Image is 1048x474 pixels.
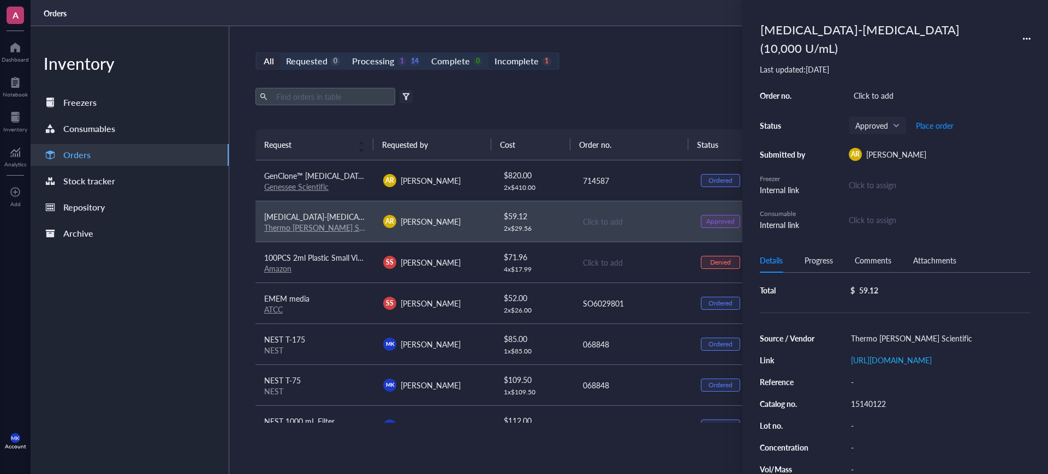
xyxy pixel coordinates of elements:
div: 14 [410,57,419,66]
div: 1 x $ 109.50 [504,388,565,397]
div: - [846,374,1031,389]
span: [MEDICAL_DATA]-[MEDICAL_DATA] (10,000 U/mL) [264,211,438,222]
td: 714587 [573,160,692,201]
div: Add [10,201,21,207]
span: Place order [916,121,954,130]
div: Thermo [PERSON_NAME] Scientific [846,331,1031,346]
div: Ordered [708,422,733,430]
span: 100PCS 2ml Plastic Small Vials with Screw Caps Sample Tubes Cryotubes,PP Material, Free from DNas... [264,252,696,263]
div: Lot no. [760,421,815,430]
span: [PERSON_NAME] [401,380,461,391]
span: AR [385,176,394,185]
div: Click to assign [849,179,1031,191]
div: Orders [63,147,91,163]
a: Genessee Scientific [264,181,329,192]
div: Approved [706,217,735,226]
span: SS [386,298,394,308]
div: 2 x $ 26.00 [504,306,565,315]
div: Details [760,254,783,266]
th: Order no. [570,129,688,160]
div: 0 [331,57,340,66]
div: 15140122 [846,396,1031,411]
div: Progress [805,254,833,266]
span: SS [386,257,394,267]
span: [PERSON_NAME] [401,175,461,186]
div: segmented control [255,52,559,70]
div: Link [760,355,815,365]
span: [PERSON_NAME] [401,339,461,350]
div: Requested [286,53,327,69]
th: Status [688,129,767,160]
span: [PERSON_NAME] [401,298,461,309]
div: 068848 [583,338,683,350]
span: A [13,8,19,22]
th: Cost [491,129,570,160]
span: NEST 1000 mL Filter [264,416,335,427]
div: Submitted by [760,149,809,159]
div: 1 [542,57,551,66]
div: Vol/Mass [760,464,815,474]
div: Notebook [3,91,28,98]
span: AR [851,149,860,159]
div: 714587 [583,175,683,187]
div: Ordered [708,299,733,308]
div: Processing [352,53,394,69]
span: [PERSON_NAME] [401,216,461,227]
span: [PERSON_NAME] [401,257,461,268]
span: GenClone™ [MEDICAL_DATA], 100% U.S. Origin, Heat Inactivated, 500 mL/Unit [264,170,533,181]
div: Account [5,443,26,449]
a: Stock tracker [31,170,229,192]
th: Requested by [373,129,491,160]
td: Click to add [573,201,692,242]
div: Click to add [849,88,1031,103]
a: [URL][DOMAIN_NAME] [851,355,932,365]
div: Analytics [4,161,26,167]
div: Consumable [760,209,809,219]
div: Click to add [583,256,683,268]
span: MK [11,435,20,441]
div: $ 820.00 [504,169,565,181]
div: Freezers [63,95,97,110]
div: Total [760,285,815,295]
div: Inventory [31,52,229,74]
div: $ 52.00 [504,292,565,304]
th: Request [255,129,373,160]
div: 0 [473,57,483,66]
div: Dashboard [2,56,29,63]
div: $ 112.00 [504,415,565,427]
td: SO6029801 [573,283,692,323]
div: $ 85.00 [504,333,565,345]
span: [PERSON_NAME] [866,149,926,160]
div: Freezer [760,174,809,184]
td: 068848 [573,323,692,364]
a: Archive [31,223,229,244]
div: NEST [264,345,366,355]
span: NEST T-75 [264,375,301,386]
div: Consumables [63,121,115,136]
div: Attachments [913,254,956,266]
span: [PERSON_NAME] [401,421,461,431]
span: Approved [855,121,898,130]
div: Concentration [760,442,815,452]
div: 59.12 [859,285,878,295]
div: Comments [855,254,891,266]
div: 068848 [583,420,683,432]
a: Orders [31,144,229,166]
div: SO6029801 [583,297,683,309]
div: 4 x $ 17.99 [504,265,565,274]
div: Stock tracker [63,173,115,189]
div: Source / Vendor [760,333,815,343]
div: $ [850,285,855,295]
div: - [846,440,1031,455]
div: 1 [397,57,407,66]
a: Analytics [4,143,26,167]
div: Repository [63,200,105,215]
div: $ 109.50 [504,374,565,386]
a: Thermo [PERSON_NAME] Scientific [264,222,385,233]
a: Notebook [3,74,28,98]
a: ATCC [264,304,283,315]
span: NEST T-175 [264,334,305,345]
div: [MEDICAL_DATA]-[MEDICAL_DATA] (10,000 U/mL) [755,17,985,60]
div: $ 59.12 [504,210,565,222]
div: All [264,53,274,69]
